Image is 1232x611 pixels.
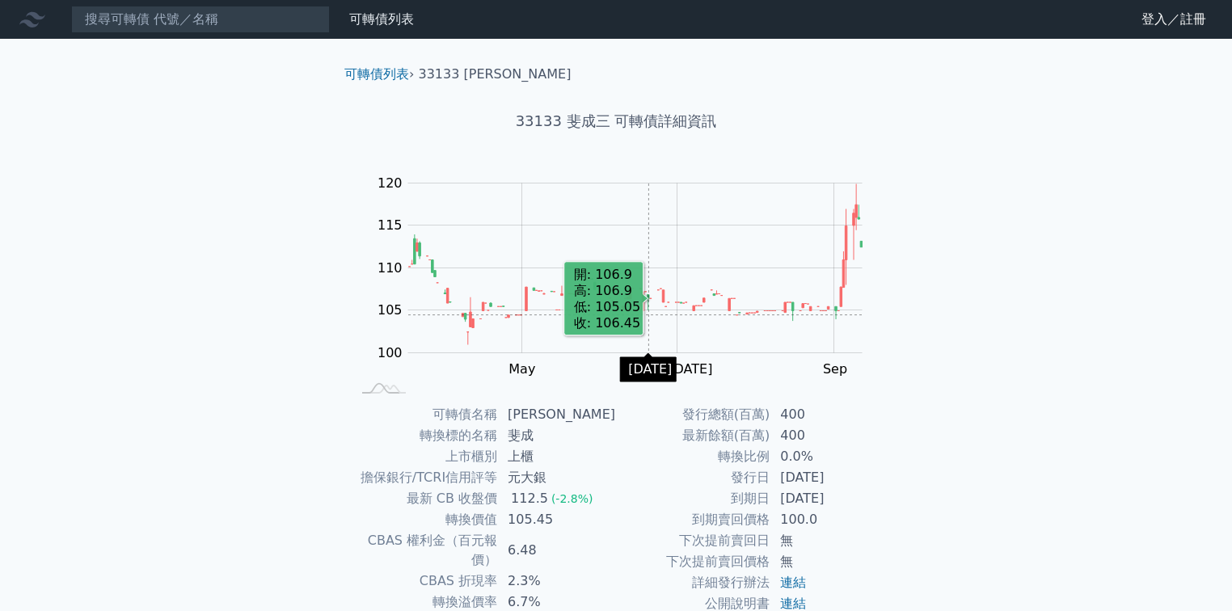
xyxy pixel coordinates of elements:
[351,509,498,530] td: 轉換價值
[344,66,409,82] a: 可轉債列表
[770,467,881,488] td: [DATE]
[351,488,498,509] td: 最新 CB 收盤價
[508,361,535,377] tspan: May
[351,425,498,446] td: 轉換標的名稱
[349,11,414,27] a: 可轉債列表
[498,571,616,592] td: 2.3%
[770,425,881,446] td: 400
[498,509,616,530] td: 105.45
[351,467,498,488] td: 擔保銀行/TCRI信用評等
[351,446,498,467] td: 上市櫃別
[780,575,806,590] a: 連結
[378,217,403,233] tspan: 115
[351,530,498,571] td: CBAS 權利金（百元報價）
[498,446,616,467] td: 上櫃
[616,425,770,446] td: 最新餘額(百萬)
[498,530,616,571] td: 6.48
[378,175,403,191] tspan: 120
[378,345,403,360] tspan: 100
[616,530,770,551] td: 下次提前賣回日
[770,404,881,425] td: 400
[770,488,881,509] td: [DATE]
[780,596,806,611] a: 連結
[770,446,881,467] td: 0.0%
[823,361,847,377] tspan: Sep
[616,572,770,593] td: 詳細發行辦法
[378,302,403,318] tspan: 105
[498,404,616,425] td: [PERSON_NAME]
[1129,6,1219,32] a: 登入／註冊
[616,446,770,467] td: 轉換比例
[616,488,770,509] td: 到期日
[351,404,498,425] td: 可轉債名稱
[351,571,498,592] td: CBAS 折現率
[669,361,712,377] tspan: [DATE]
[71,6,330,33] input: 搜尋可轉債 代號／名稱
[616,509,770,530] td: 到期賣回價格
[770,530,881,551] td: 無
[369,175,887,377] g: Chart
[770,551,881,572] td: 無
[378,260,403,276] tspan: 110
[331,110,901,133] h1: 33133 斐成三 可轉債詳細資訊
[1151,533,1232,611] iframe: Chat Widget
[498,425,616,446] td: 斐成
[616,467,770,488] td: 發行日
[498,467,616,488] td: 元大銀
[616,404,770,425] td: 發行總額(百萬)
[508,489,551,508] div: 112.5
[344,65,414,84] li: ›
[551,492,593,505] span: (-2.8%)
[419,65,572,84] li: 33133 [PERSON_NAME]
[770,509,881,530] td: 100.0
[616,551,770,572] td: 下次提前賣回價格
